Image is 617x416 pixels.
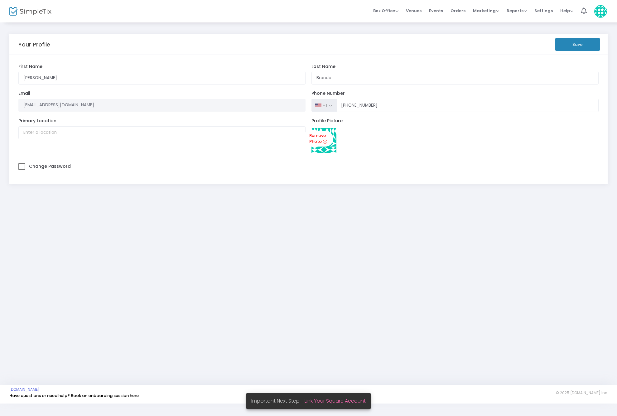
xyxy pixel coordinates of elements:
img: 3ec6664b8dc7196de44f6fb324190730 [311,128,336,153]
input: First Name [18,72,306,85]
span: Help [560,8,573,14]
button: Save [555,38,600,51]
label: Primary Location [18,118,306,124]
input: Phone Number [337,99,599,112]
span: Settings [534,3,553,19]
label: First Name [18,64,306,70]
label: Email [18,91,306,96]
span: Orders [451,3,465,19]
a: Remove Photo [302,131,333,147]
span: Reports [507,8,527,14]
button: +1 [311,99,337,112]
span: Venues [406,3,422,19]
span: Box Office [373,8,398,14]
span: Events [429,3,443,19]
span: © 2025 [DOMAIN_NAME] Inc. [556,390,608,395]
a: Link Your Square Account [305,397,366,404]
span: Important Next Step [251,397,305,404]
h5: Your Profile [18,41,50,48]
a: [DOMAIN_NAME] [9,387,40,392]
label: Last Name [311,64,599,70]
input: Last Name [311,72,599,85]
label: Phone Number [311,91,599,96]
span: Marketing [473,8,499,14]
span: Profile Picture [311,118,343,124]
div: +1 [323,103,327,108]
a: Have questions or need help? Book an onboarding session here [9,393,139,399]
span: Change Password [28,163,71,169]
input: Enter a location [18,126,306,139]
